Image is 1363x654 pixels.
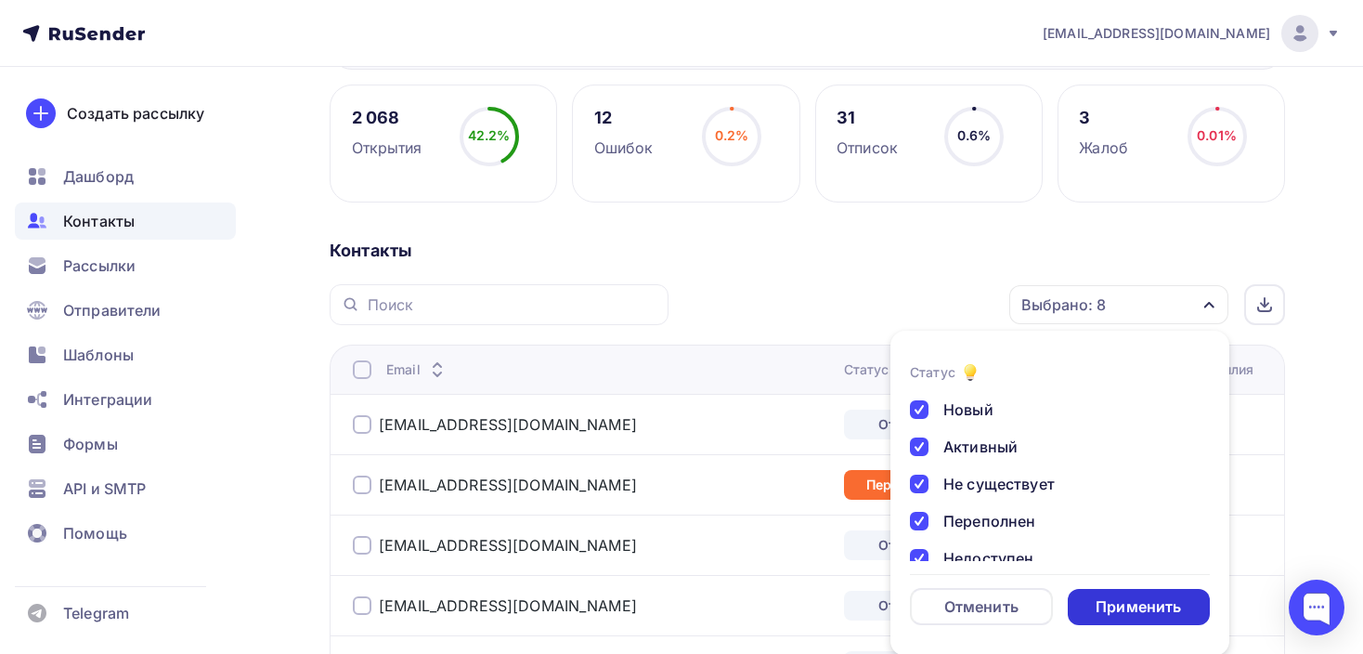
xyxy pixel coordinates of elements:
[594,107,654,129] div: 12
[379,596,637,615] a: [EMAIL_ADDRESS][DOMAIN_NAME]
[943,436,1018,458] div: Активный
[844,410,970,439] div: Отписан
[1008,284,1229,325] button: Выбрано: 8
[837,137,898,159] div: Отписок
[1043,24,1270,43] span: [EMAIL_ADDRESS][DOMAIN_NAME]
[943,473,1055,495] div: Не существует
[15,425,236,463] a: Формы
[67,102,204,124] div: Создать рассылку
[15,247,236,284] a: Рассылки
[63,165,134,188] span: Дашборд
[63,299,162,321] span: Отправители
[1079,137,1128,159] div: Жалоб
[379,476,637,494] a: [EMAIL_ADDRESS][DOMAIN_NAME]
[15,292,236,329] a: Отправители
[468,127,511,143] span: 42.2%
[63,255,136,277] span: Рассылки
[15,158,236,195] a: Дашборд
[844,470,970,500] div: Переполнен
[1043,15,1341,52] a: [EMAIL_ADDRESS][DOMAIN_NAME]
[943,547,1033,569] div: Недоступен
[910,363,955,382] div: Статус
[63,433,118,455] span: Формы
[594,137,654,159] div: Ошибок
[943,399,993,421] div: Новый
[63,602,129,624] span: Telegram
[352,137,422,159] div: Открытия
[15,203,236,240] a: Контакты
[1096,596,1181,618] div: Применить
[379,536,637,555] a: [EMAIL_ADDRESS][DOMAIN_NAME]
[1197,127,1237,143] span: 0.01%
[715,127,749,143] span: 0.2%
[943,510,1035,532] div: Переполнен
[844,530,970,560] div: Отписан
[1079,107,1128,129] div: 3
[944,595,1019,618] div: Отменить
[63,522,127,544] span: Помощь
[63,388,152,411] span: Интеграции
[837,107,898,129] div: 31
[379,415,637,434] a: [EMAIL_ADDRESS][DOMAIN_NAME]
[63,477,146,500] span: API и SMTP
[368,294,657,315] input: Поиск
[63,210,135,232] span: Контакты
[352,107,422,129] div: 2 068
[63,344,134,366] span: Шаблоны
[330,240,1285,262] div: Контакты
[844,360,917,379] div: Статус
[15,336,236,373] a: Шаблоны
[844,591,970,621] div: Отписан
[957,127,992,143] span: 0.6%
[386,360,448,379] div: Email
[1021,294,1106,316] div: Выбрано: 8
